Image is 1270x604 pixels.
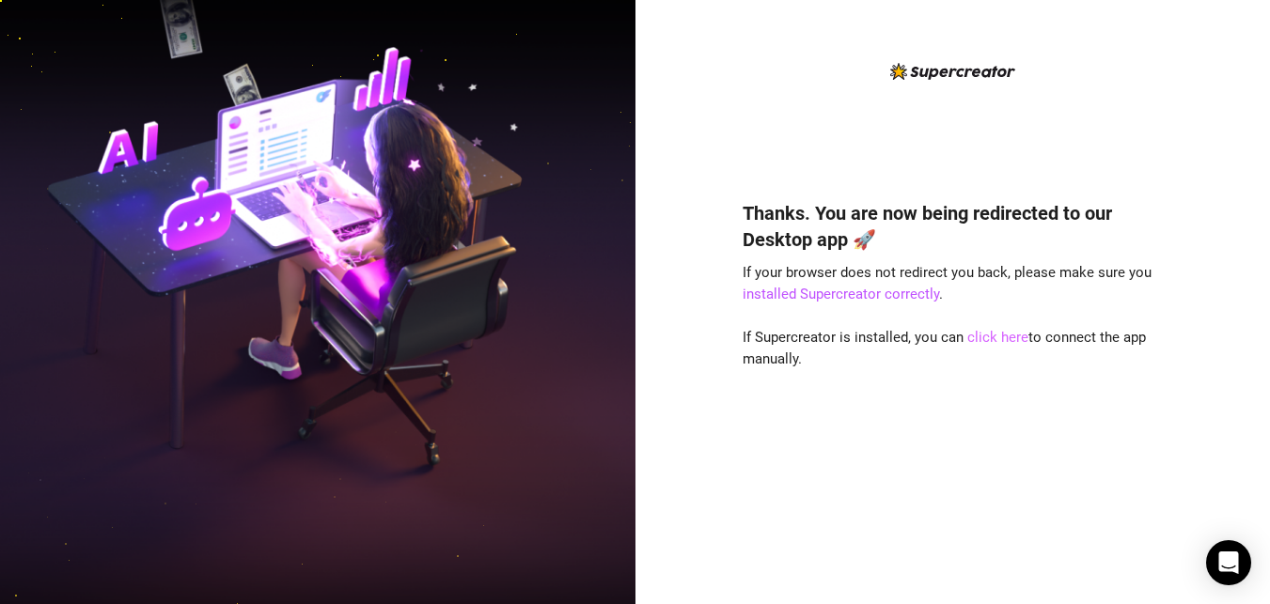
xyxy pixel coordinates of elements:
a: installed Supercreator correctly [743,286,939,302]
span: If Supercreator is installed, you can to connect the app manually. [743,329,1146,368]
h4: Thanks. You are now being redirected to our Desktop app 🚀 [743,200,1162,253]
img: logo-BBDzfeDw.svg [890,63,1015,80]
div: Open Intercom Messenger [1206,540,1251,585]
a: click here [967,329,1028,346]
span: If your browser does not redirect you back, please make sure you . [743,264,1152,303]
